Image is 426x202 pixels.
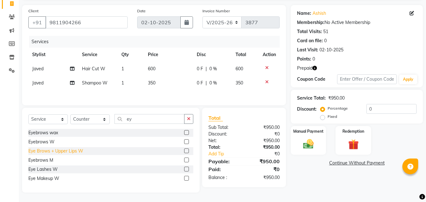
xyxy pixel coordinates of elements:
[28,48,78,62] th: Stylist
[297,19,324,26] div: Membership:
[328,95,345,101] div: ₹950.00
[197,66,203,72] span: 0 F
[121,80,124,86] span: 1
[244,124,284,131] div: ₹950.00
[204,131,244,137] div: Discount:
[236,66,243,72] span: 600
[319,47,343,53] div: 02-10-2025
[28,175,59,182] div: Eye Makeup W
[204,158,244,165] div: Payable:
[137,8,146,14] label: Date
[193,48,232,62] th: Disc
[32,80,44,86] span: Javed
[300,138,317,150] img: _cash.svg
[28,139,55,145] div: Eyebrows W
[244,158,284,165] div: ₹950.00
[297,47,318,53] div: Last Visit:
[114,114,184,124] input: Search or Scan
[204,137,244,144] div: Net:
[345,138,362,151] img: _gift.svg
[232,48,259,62] th: Total
[297,65,312,72] span: Prepaid
[244,165,284,173] div: ₹0
[206,80,207,86] span: |
[204,165,244,173] div: Paid:
[292,160,422,166] a: Continue Without Payment
[244,137,284,144] div: ₹950.00
[244,144,284,151] div: ₹950.00
[204,124,244,131] div: Sub Total:
[121,66,124,72] span: 1
[148,80,155,86] span: 350
[28,130,58,136] div: Eyebrows wax
[312,10,326,17] a: Ashish
[28,8,38,14] label: Client
[32,66,44,72] span: Javed
[293,129,324,134] label: Manual Payment
[209,66,217,72] span: 0 %
[148,66,155,72] span: 600
[259,48,280,62] th: Action
[297,76,337,83] div: Coupon Code
[342,129,364,134] label: Redemption
[297,95,326,101] div: Service Total:
[204,151,251,157] a: Add Tip
[297,28,322,35] div: Total Visits:
[206,66,207,72] span: |
[82,80,108,86] span: Shampoo W
[328,114,337,119] label: Fixed
[208,115,223,121] span: Total
[324,38,327,44] div: 0
[297,38,323,44] div: Card on file:
[204,174,244,181] div: Balance :
[244,174,284,181] div: ₹950.00
[297,106,317,113] div: Discount:
[209,80,217,86] span: 0 %
[28,166,58,173] div: Eye Lashes W
[29,36,284,48] div: Services
[202,8,230,14] label: Invoice Number
[328,106,348,111] label: Percentage
[297,19,417,26] div: No Active Membership
[236,80,243,86] span: 350
[312,56,315,62] div: 0
[28,157,53,164] div: Eyebrows M
[399,75,417,84] button: Apply
[45,16,128,28] input: Search by Name/Mobile/Email/Code
[244,131,284,137] div: ₹0
[28,148,83,154] div: Eye Brows + Upper Lips W
[297,56,311,62] div: Points:
[337,74,397,84] input: Enter Offer / Coupon Code
[78,48,118,62] th: Service
[323,28,328,35] div: 51
[144,48,193,62] th: Price
[118,48,144,62] th: Qty
[82,66,105,72] span: Hair Cut W
[28,16,46,28] button: +91
[197,80,203,86] span: 0 F
[204,144,244,151] div: Total:
[297,10,311,17] div: Name:
[251,151,285,157] div: ₹0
